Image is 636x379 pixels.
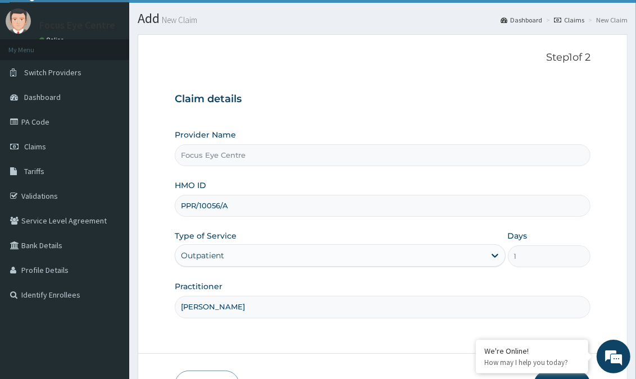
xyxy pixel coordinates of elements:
img: d_794563401_company_1708531726252_794563401 [21,56,46,84]
p: Focus Eye Centre [39,20,115,30]
span: Switch Providers [24,67,81,77]
span: We're online! [65,116,155,230]
div: We're Online! [484,346,580,356]
h1: Add [138,11,628,26]
a: Claims [554,15,584,25]
label: HMO ID [175,180,206,191]
small: New Claim [160,16,197,24]
input: Enter HMO ID [175,195,590,217]
div: Minimize live chat window [184,6,211,33]
span: Claims [24,141,46,152]
a: Dashboard [501,15,542,25]
img: User Image [6,8,31,34]
div: Chat with us now [58,63,189,77]
h3: Claim details [175,93,590,106]
label: Practitioner [175,281,222,292]
p: How may I help you today? [484,358,580,367]
label: Type of Service [175,230,237,241]
textarea: Type your message and hit 'Enter' [6,257,214,296]
label: Provider Name [175,129,236,140]
li: New Claim [585,15,628,25]
span: Dashboard [24,92,61,102]
a: Online [39,36,66,44]
p: Step 1 of 2 [175,52,590,64]
span: Tariffs [24,166,44,176]
input: Enter Name [175,296,590,318]
div: Outpatient [181,250,224,261]
label: Days [508,230,528,241]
